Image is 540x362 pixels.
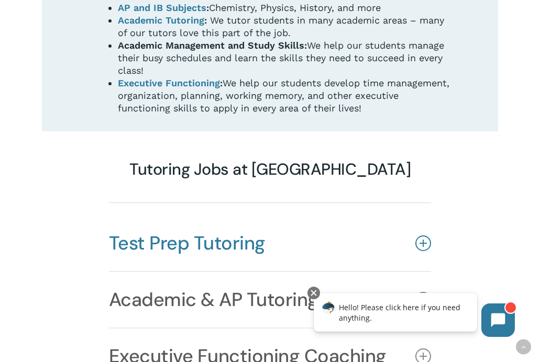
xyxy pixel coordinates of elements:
[303,285,525,347] iframe: Chatbot
[109,272,431,327] a: Academic & AP Tutoring
[118,2,206,13] a: AP and IB Subjects
[118,77,220,88] a: Executive Functioning
[118,2,381,13] b: :
[118,40,307,51] strong: Academic Management and Study Skills:
[118,15,444,38] span: We tutor students in many academic areas – many of our tutors love this part of the job.
[109,159,431,179] h3: Tutoring Jobs at [GEOGRAPHIC_DATA]
[109,216,431,271] a: Test Prep Tutoring
[118,77,453,115] li: We help our students develop time management, organization, planning, working memory, and other e...
[118,15,207,26] strong: :
[118,39,453,77] li: We help our students manage their busy schedules and learn the skills they need to succeed in eve...
[118,15,204,26] a: Academic Tutoring
[118,77,223,88] strong: :
[209,2,381,13] span: Chemistry, Physics, History, and more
